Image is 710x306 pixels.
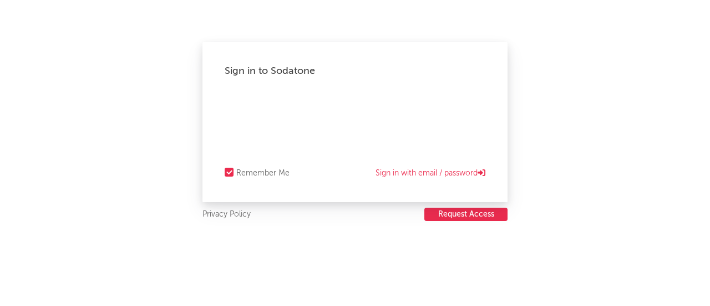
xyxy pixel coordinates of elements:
button: Request Access [424,208,508,221]
a: Sign in with email / password [376,167,485,180]
div: Sign in to Sodatone [225,64,485,78]
div: Remember Me [236,167,290,180]
a: Privacy Policy [202,208,251,222]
